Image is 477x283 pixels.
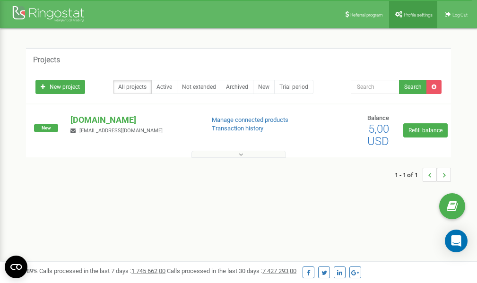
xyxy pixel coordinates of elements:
div: Open Intercom Messenger [445,230,468,252]
a: New project [35,80,85,94]
span: Profile settings [404,12,433,17]
a: Active [151,80,177,94]
button: Search [399,80,427,94]
u: 7 427 293,00 [262,267,296,274]
span: Referral program [350,12,383,17]
p: [DOMAIN_NAME] [70,114,196,126]
a: Trial period [274,80,313,94]
nav: ... [395,158,451,191]
button: Open CMP widget [5,256,27,278]
span: New [34,124,58,132]
span: Calls processed in the last 30 days : [167,267,296,274]
span: 5,00 USD [367,122,389,148]
a: Archived [221,80,253,94]
h5: Projects [33,56,60,64]
input: Search [351,80,399,94]
a: Transaction history [212,125,263,132]
span: 1 - 1 of 1 [395,168,423,182]
a: Refill balance [403,123,448,137]
u: 1 745 662,00 [131,267,165,274]
a: Manage connected products [212,116,288,123]
a: New [253,80,275,94]
a: Not extended [177,80,221,94]
a: All projects [113,80,152,94]
span: Calls processed in the last 7 days : [39,267,165,274]
span: Balance [367,114,389,121]
span: Log Out [452,12,468,17]
span: [EMAIL_ADDRESS][DOMAIN_NAME] [79,128,163,134]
